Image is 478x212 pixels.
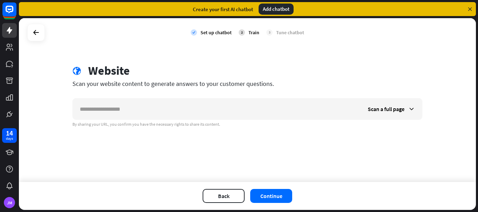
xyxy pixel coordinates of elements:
[2,128,17,143] a: 14 days
[266,29,273,36] div: 3
[4,197,15,208] div: JM
[239,29,245,36] div: 2
[259,3,294,15] div: Add chatbot
[191,29,197,36] i: check
[88,64,130,78] div: Website
[6,3,27,24] button: Open LiveChat chat widget
[6,130,13,136] div: 14
[72,80,422,88] div: Scan your website content to generate answers to your customer questions.
[6,136,13,141] div: days
[72,67,81,75] i: globe
[250,189,292,203] button: Continue
[203,189,245,203] button: Back
[248,29,259,36] div: Train
[193,6,253,13] div: Create your first AI chatbot
[368,105,405,112] span: Scan a full page
[276,29,304,36] div: Tune chatbot
[72,122,422,127] div: By sharing your URL, you confirm you have the necessary rights to share its content.
[201,29,232,36] div: Set up chatbot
